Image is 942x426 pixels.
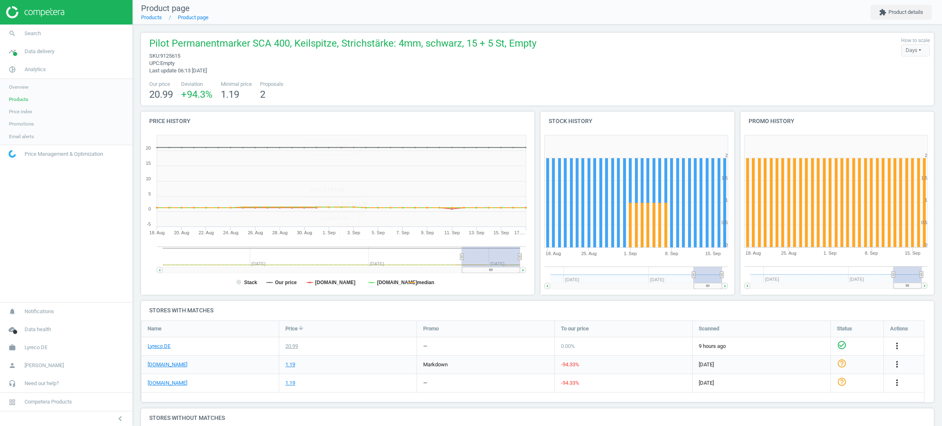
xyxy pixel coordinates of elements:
[285,379,295,387] div: 1.19
[9,84,29,90] span: Overview
[901,44,930,56] div: Days
[377,280,417,285] tspan: [DOMAIN_NAME]
[837,377,847,387] i: help_outline
[260,89,265,100] span: 2
[372,230,385,235] tspan: 5. Sep
[444,230,460,235] tspan: 11. Sep
[837,340,847,350] i: check_circle_outline
[146,176,151,181] text: 10
[781,251,796,256] tspan: 25. Aug
[541,112,734,131] h4: Stock history
[148,343,170,350] a: Lyreco DE
[901,37,930,44] label: How to scale
[892,341,902,351] i: more_vert
[160,53,180,59] span: 9125615
[624,251,637,256] tspan: 1. Sep
[9,108,32,115] span: Price index
[925,242,927,247] text: 0
[4,322,20,337] i: cloud_done
[705,251,721,256] tspan: 15. Sep
[925,153,927,158] text: 2
[25,66,46,73] span: Analytics
[546,251,561,256] tspan: 18. Aug
[25,380,59,387] span: Need our help?
[248,230,263,235] tspan: 26. Aug
[725,153,728,158] text: 2
[423,379,427,387] div: —
[561,380,579,386] span: -94.33 %
[561,343,575,349] span: 0.00 %
[699,361,824,368] span: [DATE]
[699,379,824,387] span: [DATE]
[347,230,360,235] tspan: 3. Sep
[892,378,902,388] button: more_vert
[148,325,161,332] span: Name
[9,121,34,127] span: Promotions
[892,359,902,369] i: more_vert
[148,206,151,211] text: 0
[223,230,238,235] tspan: 24. Aug
[146,161,151,166] text: 15
[148,361,187,368] a: [DOMAIN_NAME]
[892,341,902,352] button: more_vert
[199,230,214,235] tspan: 22. Aug
[174,230,189,235] tspan: 20. Aug
[865,251,878,256] tspan: 8. Sep
[146,146,151,150] text: 20
[417,280,434,285] tspan: median
[285,325,298,332] span: Price
[837,359,847,368] i: help_outline
[4,62,20,77] i: pie_chart_outlined
[870,5,932,20] button: extensionProduct details
[25,308,54,315] span: Notifications
[181,81,213,88] span: Deviation
[6,6,64,18] img: ajHJNr6hYgQAAAAASUVORK5CYII=
[323,230,336,235] tspan: 1. Sep
[110,413,130,424] button: chevron_left
[149,37,536,52] span: Pilot Permanentmarker SCA 400, Keilspitze, Strichstärke: 4mm, schwarz, 15 + 5 St, Empty
[115,414,125,424] i: chevron_left
[148,379,187,387] a: [DOMAIN_NAME]
[699,325,719,332] span: Scanned
[160,60,175,66] span: Empty
[823,251,837,256] tspan: 1. Sep
[4,26,20,41] i: search
[745,251,760,256] tspan: 18. Aug
[297,230,312,235] tspan: 30. Aug
[272,230,287,235] tspan: 28. Aug
[837,325,852,332] span: Status
[890,325,908,332] span: Actions
[178,14,209,20] a: Product page
[285,343,298,350] div: 20.99
[4,358,20,373] i: person
[722,175,728,180] text: 1.5
[181,89,213,100] span: +94.3 %
[561,361,579,368] span: -94.33 %
[665,251,678,256] tspan: 8. Sep
[25,344,47,351] span: Lyreco DE
[469,230,484,235] tspan: 13. Sep
[725,197,728,202] text: 1
[275,280,297,285] tspan: Our price
[725,242,728,247] text: 0
[921,220,927,225] text: 0.5
[423,361,448,368] span: markdown
[892,359,902,370] button: more_vert
[25,326,51,333] span: Data health
[25,362,64,369] span: [PERSON_NAME]
[315,280,356,285] tspan: [DOMAIN_NAME]
[25,398,72,406] span: Competera Products
[396,230,409,235] tspan: 7. Sep
[4,376,20,391] i: headset_mic
[879,9,886,16] i: extension
[298,325,304,331] i: arrow_downward
[260,81,283,88] span: Proposals
[699,343,824,350] span: 9 hours ago
[9,150,16,158] img: wGWNvw8QSZomAAAAABJRU5ErkJggg==
[9,133,34,140] span: Email alerts
[9,96,28,103] span: Products
[421,230,434,235] tspan: 9. Sep
[147,222,151,226] text: -5
[141,14,162,20] a: Products
[244,280,257,285] tspan: Stack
